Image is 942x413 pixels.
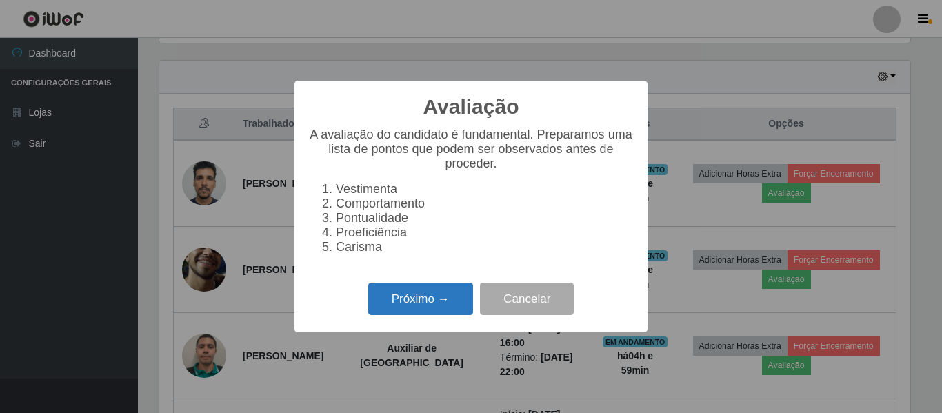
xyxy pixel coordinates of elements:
li: Proeficiência [336,225,634,240]
li: Pontualidade [336,211,634,225]
button: Cancelar [480,283,574,315]
li: Comportamento [336,197,634,211]
li: Carisma [336,240,634,254]
button: Próximo → [368,283,473,315]
li: Vestimenta [336,182,634,197]
p: A avaliação do candidato é fundamental. Preparamos uma lista de pontos que podem ser observados a... [308,128,634,171]
h2: Avaliação [423,94,519,119]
